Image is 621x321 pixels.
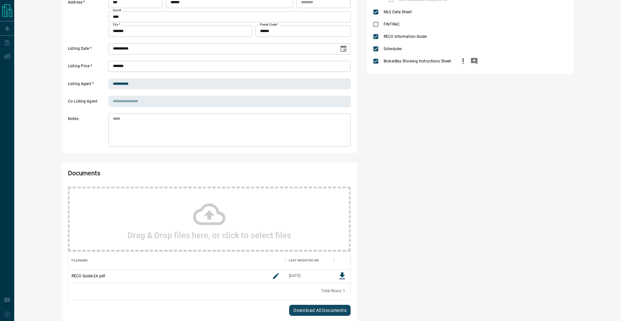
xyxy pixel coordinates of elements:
div: Aug 11, 2025 [289,273,300,279]
div: Drag & Drop files here, or click to select files [68,187,351,251]
div: Last Modified On [286,251,334,270]
div: Total Rows: 1 [321,288,345,294]
h2: Documents [68,169,237,180]
button: Download File [336,270,349,282]
button: priority [458,55,469,67]
label: Listing Price [68,63,107,72]
label: Listing Date [68,46,107,54]
label: Listing Agent [68,81,107,90]
span: BrokerBay Showing Instructions Sheet [382,58,452,64]
button: rename button [269,270,282,282]
label: Unit # [113,8,121,13]
label: Postal Code [260,23,278,27]
p: RECO Guide-24.pdf [71,273,105,279]
label: Notes [68,116,107,147]
button: Choose date, selected date is Aug 12, 2025 [337,42,350,55]
span: FINTRAC [382,21,401,27]
span: MLS Data Sheet [382,9,413,15]
div: Filename [71,251,88,270]
div: Filename [68,251,286,270]
button: Download All Documents [289,305,351,316]
div: Last Modified On [289,251,319,270]
button: add note [469,55,480,67]
label: Co Listing Agent [68,99,107,107]
span: Schedules [382,46,403,52]
label: City [113,23,120,27]
h2: Drag & Drop files here, or click to select files [127,230,291,240]
span: RECO Information Guide [382,34,428,39]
